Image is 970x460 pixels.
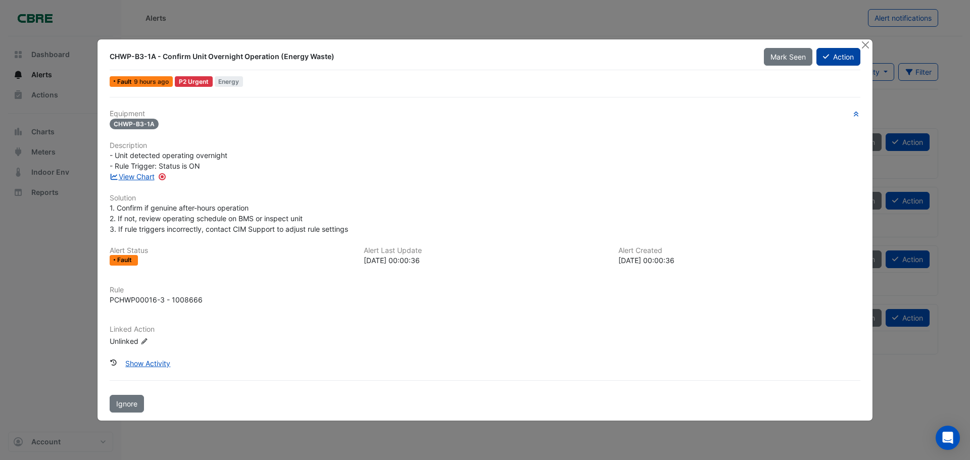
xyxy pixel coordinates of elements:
[110,172,155,181] a: View Chart
[117,257,134,263] span: Fault
[110,335,231,346] div: Unlinked
[110,119,159,129] span: CHWP-B3-1A
[860,39,870,50] button: Close
[110,52,752,62] div: CHWP-B3-1A - Confirm Unit Overnight Operation (Energy Waste)
[816,48,860,66] button: Action
[110,325,860,334] h6: Linked Action
[110,141,860,150] h6: Description
[764,48,812,66] button: Mark Seen
[134,78,169,85] span: Tue 16-Sep-2025 00:00 AEST
[110,194,860,202] h6: Solution
[110,246,352,255] h6: Alert Status
[110,286,860,294] h6: Rule
[119,354,177,372] button: Show Activity
[770,53,806,61] span: Mark Seen
[158,172,167,181] div: Tooltip anchor
[117,79,134,85] span: Fault
[110,395,144,413] button: Ignore
[140,337,148,345] fa-icon: Edit Linked Action
[110,110,860,118] h6: Equipment
[936,426,960,450] div: Open Intercom Messenger
[175,76,213,87] div: P2 Urgent
[116,399,137,408] span: Ignore
[110,203,348,233] span: 1. Confirm if genuine after-hours operation 2. If not, review operating schedule on BMS or inspec...
[364,246,606,255] h6: Alert Last Update
[110,151,227,170] span: - Unit detected operating overnight - Rule Trigger: Status is ON
[110,294,203,305] div: PCHWP00016-3 - 1008666
[618,246,860,255] h6: Alert Created
[215,76,244,87] span: Energy
[364,255,606,266] div: [DATE] 00:00:36
[618,255,860,266] div: [DATE] 00:00:36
